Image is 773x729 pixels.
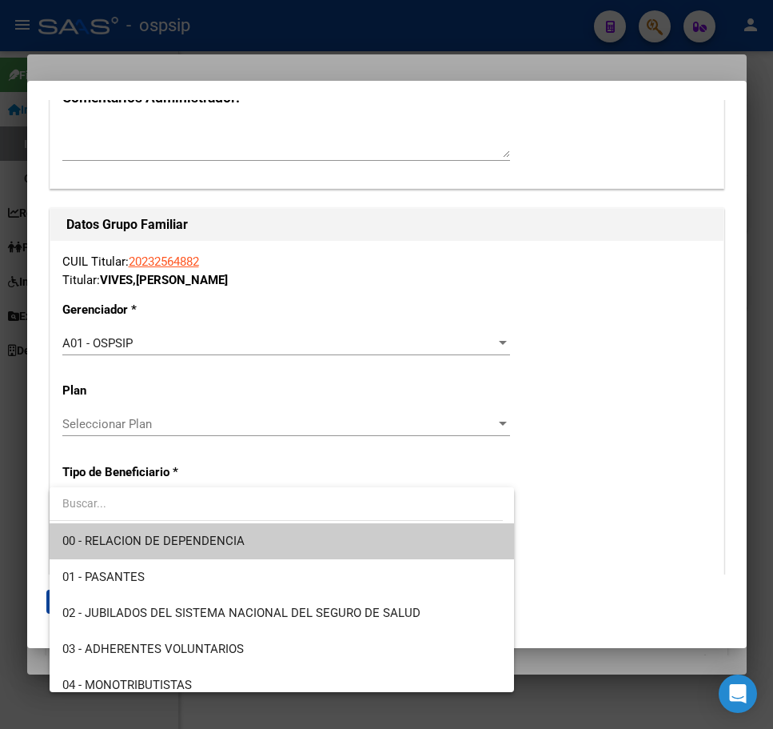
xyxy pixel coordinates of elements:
[62,534,245,548] span: 00 - RELACION DE DEPENDENCIA
[50,487,503,520] input: dropdown search
[62,642,244,656] span: 03 - ADHERENTES VOLUNTARIOS
[62,606,420,620] span: 02 - JUBILADOS DEL SISTEMA NACIONAL DEL SEGURO DE SALUD
[62,678,192,692] span: 04 - MONOTRIBUTISTAS
[719,675,757,713] div: Open Intercom Messenger
[62,570,145,584] span: 01 - PASANTES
